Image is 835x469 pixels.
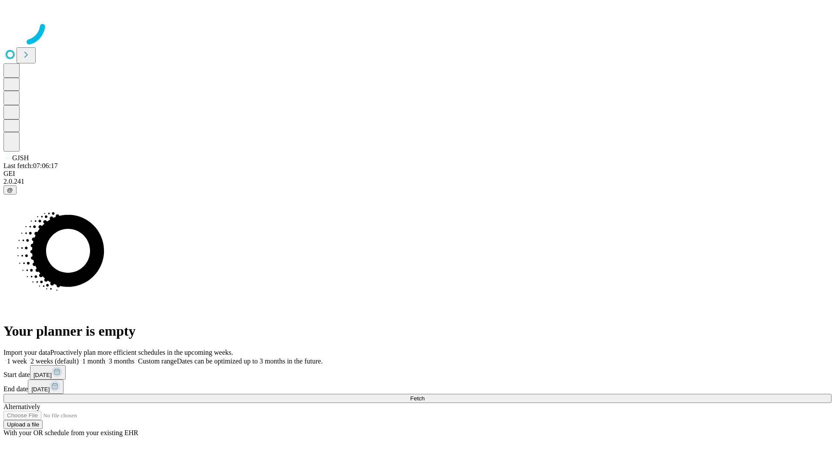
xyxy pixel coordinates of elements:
[177,357,323,365] span: Dates can be optimized up to 3 months in the future.
[30,357,79,365] span: 2 weeks (default)
[138,357,177,365] span: Custom range
[3,162,58,169] span: Last fetch: 07:06:17
[3,380,832,394] div: End date
[3,185,17,195] button: @
[33,372,52,378] span: [DATE]
[82,357,105,365] span: 1 month
[3,429,138,436] span: With your OR schedule from your existing EHR
[7,357,27,365] span: 1 week
[3,349,50,356] span: Import your data
[3,365,832,380] div: Start date
[28,380,63,394] button: [DATE]
[3,170,832,178] div: GEI
[410,395,424,402] span: Fetch
[3,403,40,410] span: Alternatively
[109,357,134,365] span: 3 months
[3,323,832,339] h1: Your planner is empty
[31,386,50,393] span: [DATE]
[3,178,832,185] div: 2.0.241
[30,365,66,380] button: [DATE]
[3,420,43,429] button: Upload a file
[50,349,233,356] span: Proactively plan more efficient schedules in the upcoming weeks.
[12,154,29,162] span: GJSH
[3,394,832,403] button: Fetch
[7,187,13,193] span: @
